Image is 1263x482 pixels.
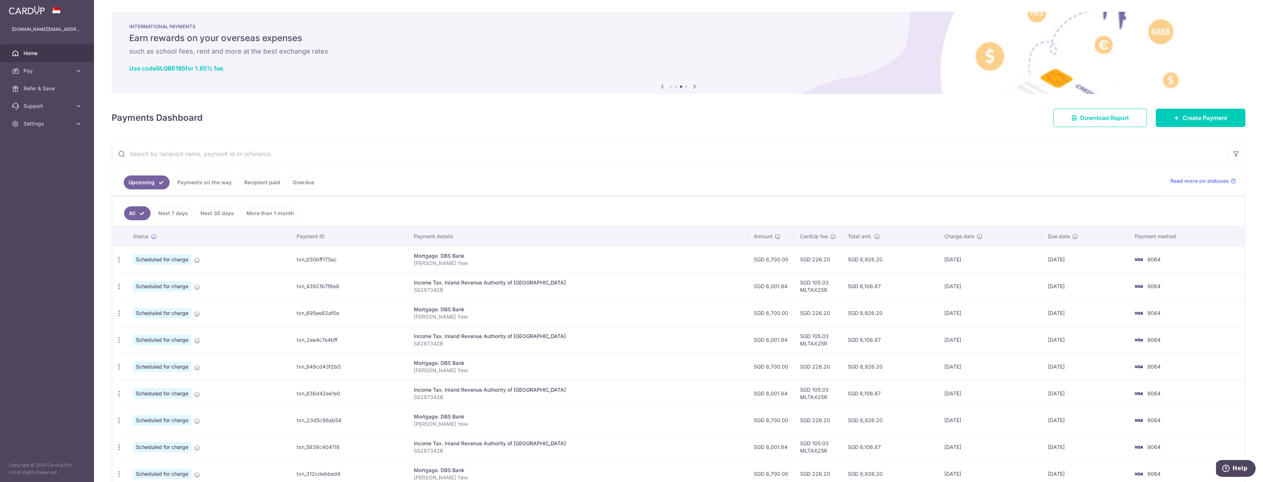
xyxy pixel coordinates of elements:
[1042,300,1129,326] td: [DATE]
[129,23,1228,29] p: INTERNATIONAL PAYMENTS
[1131,309,1146,318] img: Bank Card
[944,233,974,240] span: Charge date
[414,286,742,294] p: S8287342B
[748,407,794,434] td: SGD 8,700.00
[1170,177,1229,185] span: Read more on statuses
[239,175,285,189] a: Recipient paid
[938,246,1042,273] td: [DATE]
[1147,390,1161,396] span: 9064
[133,415,191,425] span: Scheduled for charge
[129,47,1228,56] h6: such as school fees, rent and more at the best exchange rates
[153,206,193,220] a: Next 7 days
[1131,255,1146,264] img: Bank Card
[842,434,938,460] td: SGD 6,106.87
[23,67,72,75] span: Pay
[414,306,742,313] div: Mortgage. DBS Bank
[1147,310,1161,316] span: 9064
[842,326,938,353] td: SGD 6,106.87
[23,85,72,92] span: Refer & Save
[1042,273,1129,300] td: [DATE]
[938,300,1042,326] td: [DATE]
[291,246,408,273] td: txn_030bff175ac
[842,407,938,434] td: SGD 8,926.20
[124,175,170,189] a: Upcoming
[291,434,408,460] td: txn_5838c404118
[794,380,842,407] td: SGD 105.03 MLTAX25R
[794,353,842,380] td: SGD 226.20
[1183,113,1227,122] span: Create Payment
[1147,417,1161,423] span: 9064
[242,206,299,220] a: More than 1 month
[842,273,938,300] td: SGD 6,106.87
[129,65,225,72] a: Use codeGLOBE185for 1.85% fee.
[12,26,82,33] p: [DOMAIN_NAME][EMAIL_ADDRESS][DOMAIN_NAME]
[414,252,742,260] div: Mortgage. DBS Bank
[196,206,239,220] a: Next 30 days
[156,65,185,72] b: GLOBE185
[748,434,794,460] td: SGD 6,001.84
[748,300,794,326] td: SGD 8,700.00
[414,467,742,474] div: Mortgage. DBS Bank
[754,233,772,240] span: Amount
[129,32,1228,44] h5: Earn rewards on your overseas expenses
[794,300,842,326] td: SGD 226.20
[748,353,794,380] td: SGD 8,700.00
[414,420,742,428] p: [PERSON_NAME] Yew
[414,386,742,394] div: Income Tax. Inland Revenue Authority of [GEOGRAPHIC_DATA]
[288,175,319,189] a: Overdue
[291,407,408,434] td: txn_23d5c96ab54
[414,367,742,374] p: [PERSON_NAME] Yew
[842,353,938,380] td: SGD 8,926.20
[1042,380,1129,407] td: [DATE]
[794,407,842,434] td: SGD 226.20
[938,380,1042,407] td: [DATE]
[848,233,872,240] span: Total amt.
[1042,434,1129,460] td: [DATE]
[1147,444,1161,450] span: 9064
[794,434,842,460] td: SGD 105.03 MLTAX25R
[1156,109,1245,127] a: Create Payment
[1042,246,1129,273] td: [DATE]
[1147,337,1161,343] span: 9064
[1042,326,1129,353] td: [DATE]
[414,333,742,340] div: Income Tax. Inland Revenue Authority of [GEOGRAPHIC_DATA]
[842,380,938,407] td: SGD 6,106.87
[1131,389,1146,398] img: Bank Card
[938,273,1042,300] td: [DATE]
[133,335,191,345] span: Scheduled for charge
[291,353,408,380] td: txn_949cd43f2b0
[1131,443,1146,452] img: Bank Card
[842,246,938,273] td: SGD 8,926.20
[408,227,748,246] th: Payment details
[414,440,742,447] div: Income Tax. Inland Revenue Authority of [GEOGRAPHIC_DATA]
[1131,470,1146,478] img: Bank Card
[133,281,191,291] span: Scheduled for charge
[1147,471,1161,477] span: 9064
[1048,233,1070,240] span: Due date
[124,206,151,220] a: All
[842,300,938,326] td: SGD 8,926.20
[133,233,149,240] span: Status
[1129,227,1245,246] th: Payment method
[414,279,742,286] div: Income Tax. Inland Revenue Authority of [GEOGRAPHIC_DATA]
[414,474,742,481] p: [PERSON_NAME] Yew
[291,273,408,300] td: txn_43921b7f6e8
[748,380,794,407] td: SGD 6,001.84
[1170,177,1236,185] a: Read more on statuses
[938,434,1042,460] td: [DATE]
[1147,256,1161,262] span: 9064
[414,413,742,420] div: Mortgage. DBS Bank
[748,246,794,273] td: SGD 8,700.00
[938,326,1042,353] td: [DATE]
[112,111,203,124] h4: Payments Dashboard
[23,50,72,57] span: Home
[1053,109,1147,127] a: Download Report
[414,447,742,454] p: S8287342B
[748,326,794,353] td: SGD 6,001.84
[23,120,72,127] span: Settings
[1131,362,1146,371] img: Bank Card
[414,340,742,347] p: S8287342B
[9,6,45,15] img: CardUp
[133,442,191,452] span: Scheduled for charge
[1216,460,1256,478] iframe: Opens a widget where you can find more information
